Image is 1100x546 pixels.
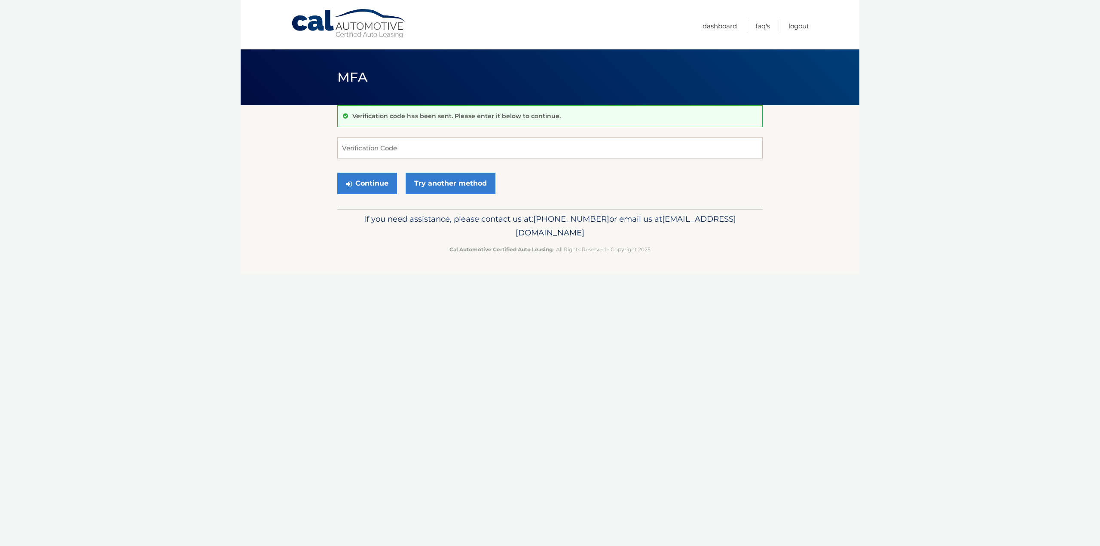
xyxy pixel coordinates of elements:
a: Dashboard [703,19,737,33]
a: Try another method [406,173,495,194]
a: FAQ's [755,19,770,33]
button: Continue [337,173,397,194]
input: Verification Code [337,137,763,159]
span: [PHONE_NUMBER] [533,214,609,224]
strong: Cal Automotive Certified Auto Leasing [449,246,553,253]
a: Cal Automotive [291,9,407,39]
a: Logout [788,19,809,33]
p: Verification code has been sent. Please enter it below to continue. [352,112,561,120]
span: MFA [337,69,367,85]
p: If you need assistance, please contact us at: or email us at [343,212,757,240]
p: - All Rights Reserved - Copyright 2025 [343,245,757,254]
span: [EMAIL_ADDRESS][DOMAIN_NAME] [516,214,736,238]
